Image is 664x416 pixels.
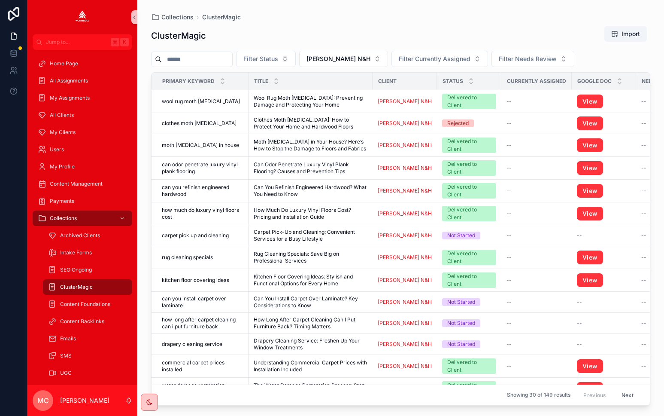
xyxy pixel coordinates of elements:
[577,382,603,396] a: View
[442,340,496,348] a: Not Started
[162,184,243,198] a: can you refinish engineered hardwood
[151,13,194,21] a: Collections
[577,161,631,175] a: View
[641,142,646,149] span: --
[162,78,215,85] span: Primary Keyword
[577,320,631,327] a: --
[43,245,132,260] a: Intake Forms
[378,277,432,284] a: [PERSON_NAME] N&H
[506,165,567,171] a: --
[577,184,603,198] a: View
[506,210,512,217] span: --
[254,251,367,264] a: Rug Cleaning Specials: Save Big on Professional Services
[506,210,567,217] a: --
[506,142,512,149] span: --
[641,254,646,261] span: --
[491,51,574,67] button: Select Button
[162,295,243,309] a: can you install carpet over laminate
[33,90,132,106] a: My Assignments
[162,277,229,284] span: kitchen floor covering ideas
[577,116,603,130] a: View
[506,120,567,127] a: --
[506,254,567,261] a: --
[447,319,475,327] div: Not Started
[162,142,239,149] span: moth [MEDICAL_DATA] in house
[254,78,268,85] span: Title
[442,319,496,327] a: Not Started
[43,331,132,346] a: Emails
[577,299,582,306] span: --
[254,382,367,396] a: The Water Damage Restoration Process: Step-by-[PERSON_NAME] to Recovery
[506,232,567,239] a: --
[577,320,582,327] span: --
[50,215,77,222] span: Collections
[254,295,367,309] a: Can You Install Carpet Over Laminate? Key Considerations to Know
[577,95,603,108] a: View
[506,187,512,194] span: --
[162,161,243,175] a: can odor penetrate luxury vinyl plank flooring
[162,341,243,348] a: drapery cleaning service
[254,229,367,242] span: Carpet Pick-Up and Cleaning: Convenient Services for a Busy Lifestyle
[447,358,491,374] div: Delivered to Client
[60,232,100,239] span: Archived Clients
[378,363,432,370] a: [PERSON_NAME] N&H
[443,78,463,85] span: Status
[60,301,110,308] span: Content Foundations
[442,206,496,221] a: Delivered to Client
[615,388,640,402] button: Next
[447,160,491,176] div: Delivered to Client
[162,341,222,348] span: drapery cleaning service
[506,363,567,370] a: --
[162,98,240,105] span: wool rug moth [MEDICAL_DATA]
[506,142,567,149] a: --
[506,320,567,327] a: --
[378,254,432,261] a: [PERSON_NAME] N&H
[33,142,132,157] a: Users
[577,184,631,198] a: View
[447,272,491,288] div: Delivered to Client
[378,120,432,127] a: [PERSON_NAME] N&H
[162,382,243,396] a: water damage restoration process
[378,210,432,217] a: [PERSON_NAME] N&H
[577,341,631,348] a: --
[254,95,367,108] span: Wool Rug Moth [MEDICAL_DATA]: Preventing Damage and Protecting Your Home
[447,298,475,306] div: Not Started
[577,273,631,287] a: View
[33,107,132,123] a: All Clients
[50,198,74,205] span: Payments
[254,116,367,130] a: Clothes Moth [MEDICAL_DATA]: How to Protect Your Home and Hardwood Floors
[162,254,243,261] a: rug cleaning specials
[162,120,236,127] span: clothes moth [MEDICAL_DATA]
[378,232,432,239] span: [PERSON_NAME] N&H
[577,138,603,152] a: View
[641,320,646,327] span: --
[162,316,243,330] span: how long after carpet cleaning can i put furniture back
[162,207,243,220] span: how much do luxury vinyl floors cost
[577,382,631,396] a: View
[442,94,496,109] a: Delivered to Client
[50,180,103,187] span: Content Management
[577,359,603,373] a: View
[378,299,432,306] a: [PERSON_NAME] N&H
[577,232,582,239] span: --
[577,116,631,130] a: View
[254,207,367,220] span: How Much Do Luxury Vinyl Floors Cost? Pricing and Installation Guide
[499,55,557,63] span: Filter Needs Review
[641,165,646,171] span: --
[33,56,132,71] a: Home Page
[254,138,367,152] a: Moth [MEDICAL_DATA] in Your House? Here’s How to Stop the Damage to Floors and Fabrics
[442,272,496,288] a: Delivered to Client
[447,340,475,348] div: Not Started
[50,163,75,170] span: My Profile
[577,78,612,85] span: Google Doc
[506,120,512,127] span: --
[162,98,243,105] a: wool rug moth [MEDICAL_DATA]
[442,138,496,153] a: Delivered to Client
[243,55,278,63] span: Filter Status
[43,279,132,295] a: ClusterMagic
